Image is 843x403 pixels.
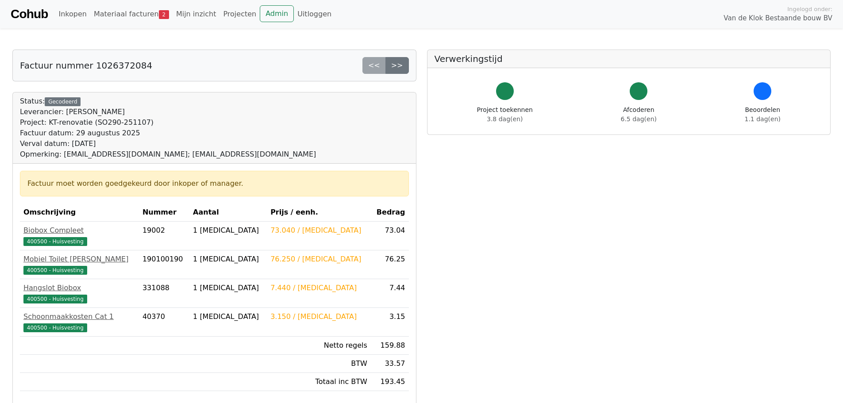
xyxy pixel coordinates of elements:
div: Mobiel Toilet [PERSON_NAME] [23,254,135,265]
div: 1 [MEDICAL_DATA] [193,254,263,265]
td: BTW [267,355,371,373]
td: 193.45 [371,373,409,391]
h5: Factuur nummer 1026372084 [20,60,152,71]
div: Leverancier: [PERSON_NAME] [20,107,316,117]
div: Biobox Compleet [23,225,135,236]
div: 1 [MEDICAL_DATA] [193,225,263,236]
div: Project toekennen [477,105,533,124]
div: 1 [MEDICAL_DATA] [193,283,263,293]
div: Hangslot Biobox [23,283,135,293]
span: 400500 - Huisvesting [23,266,87,275]
div: Gecodeerd [45,97,81,106]
td: Totaal inc BTW [267,373,371,391]
td: Netto regels [267,337,371,355]
td: 33.57 [371,355,409,373]
a: Hangslot Biobox400500 - Huisvesting [23,283,135,304]
div: 73.040 / [MEDICAL_DATA] [270,225,367,236]
div: Opmerking: [EMAIL_ADDRESS][DOMAIN_NAME]; [EMAIL_ADDRESS][DOMAIN_NAME] [20,149,316,160]
td: 331088 [139,279,189,308]
a: Schoonmaakkosten Cat 1400500 - Huisvesting [23,311,135,333]
span: 3.8 dag(en) [487,115,523,123]
th: Bedrag [371,203,409,222]
span: 2 [159,10,169,19]
a: Inkopen [55,5,90,23]
td: 73.04 [371,222,409,250]
div: 7.440 / [MEDICAL_DATA] [270,283,367,293]
span: 400500 - Huisvesting [23,323,87,332]
td: 159.88 [371,337,409,355]
div: Verval datum: [DATE] [20,138,316,149]
a: Admin [260,5,294,22]
div: Afcoderen [621,105,657,124]
span: 400500 - Huisvesting [23,237,87,246]
div: 1 [MEDICAL_DATA] [193,311,263,322]
div: Beoordelen [745,105,781,124]
td: 7.44 [371,279,409,308]
td: 40370 [139,308,189,337]
div: 3.150 / [MEDICAL_DATA] [270,311,367,322]
th: Prijs / eenh. [267,203,371,222]
th: Omschrijving [20,203,139,222]
a: Mobiel Toilet [PERSON_NAME]400500 - Huisvesting [23,254,135,275]
a: >> [385,57,409,74]
td: 3.15 [371,308,409,337]
span: 6.5 dag(en) [621,115,657,123]
td: 190100190 [139,250,189,279]
th: Nummer [139,203,189,222]
a: Mijn inzicht [173,5,220,23]
span: 400500 - Huisvesting [23,295,87,303]
div: Project: KT-renovatie (SO290-251107) [20,117,316,128]
th: Aantal [189,203,267,222]
div: Factuur datum: 29 augustus 2025 [20,128,316,138]
span: 1.1 dag(en) [745,115,781,123]
div: Schoonmaakkosten Cat 1 [23,311,135,322]
h5: Verwerkingstijd [435,54,824,64]
span: Ingelogd onder: [787,5,832,13]
a: Cohub [11,4,48,25]
a: Uitloggen [294,5,335,23]
div: Status: [20,96,316,160]
td: 19002 [139,222,189,250]
span: Van de Klok Bestaande bouw BV [724,13,832,23]
td: 76.25 [371,250,409,279]
div: 76.250 / [MEDICAL_DATA] [270,254,367,265]
a: Biobox Compleet400500 - Huisvesting [23,225,135,246]
a: Materiaal facturen2 [90,5,173,23]
div: Factuur moet worden goedgekeurd door inkoper of manager. [27,178,401,189]
a: Projecten [219,5,260,23]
